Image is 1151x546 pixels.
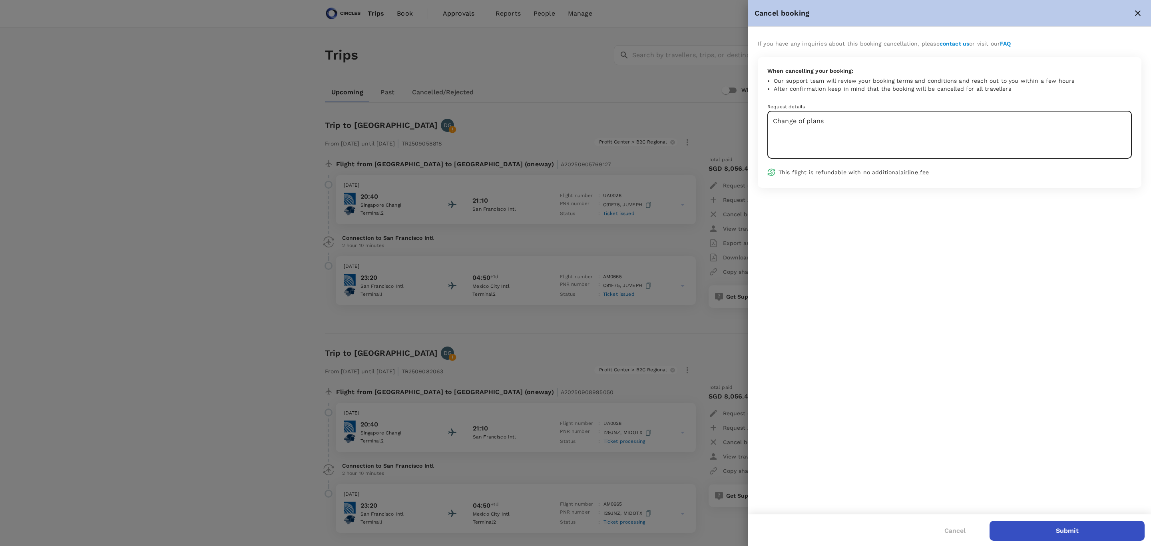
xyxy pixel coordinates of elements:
[779,168,1132,176] p: This flight is refundable with no additional
[1131,6,1145,20] button: close
[990,521,1145,541] button: Submit
[758,40,1011,47] span: If you have any inquiries about this booking cancellation, please or visit our
[767,67,1132,75] p: When cancelling your booking:
[1000,40,1011,47] a: FAQ
[767,104,805,110] span: Request details
[933,521,977,541] button: Cancel
[900,169,929,175] span: airline fee
[940,40,970,47] a: contact us
[774,77,1132,85] li: Our support team will review your booking terms and conditions and reach out to you within a few ...
[755,8,1131,19] div: Cancel booking
[774,85,1132,93] li: After confirmation keep in mind that the booking will be cancelled for all travellers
